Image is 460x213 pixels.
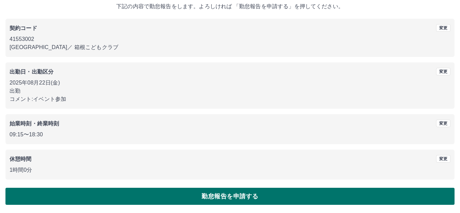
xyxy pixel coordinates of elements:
button: 変更 [436,155,450,163]
p: 09:15 〜 18:30 [10,131,450,139]
b: 始業時刻・終業時刻 [10,121,59,126]
p: 41553002 [10,35,450,43]
button: 変更 [436,24,450,32]
p: 出勤 [10,87,450,95]
p: 2025年08月22日(金) [10,79,450,87]
p: コメント: イベント参加 [10,95,450,103]
b: 契約コード [10,25,37,31]
p: 1時間0分 [10,166,450,174]
button: 変更 [436,68,450,75]
p: 下記の内容で勤怠報告をします。よろしければ 「勤怠報告を申請する」を押してください。 [5,2,455,11]
p: [GEOGRAPHIC_DATA] ／ 箱根こどもクラブ [10,43,450,51]
b: 出勤日・出勤区分 [10,69,54,75]
b: 休憩時間 [10,156,32,162]
button: 変更 [436,120,450,127]
button: 勤怠報告を申請する [5,188,455,205]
